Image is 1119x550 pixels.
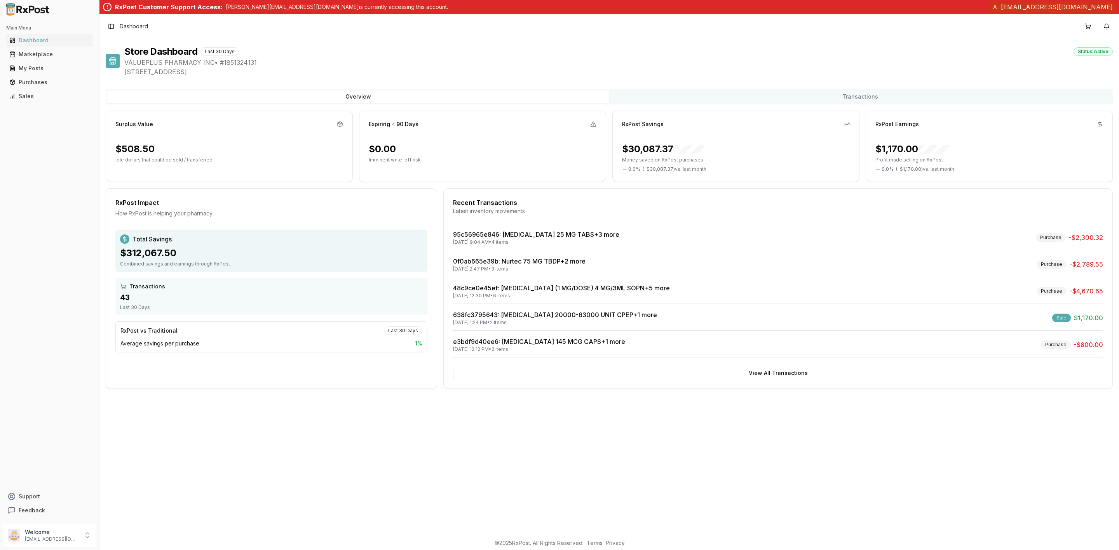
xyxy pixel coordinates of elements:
p: Idle dollars that could be sold / transferred [115,157,343,163]
div: RxPost Customer Support Access: [115,2,223,12]
a: e3bdf9d40ee6: [MEDICAL_DATA] 145 MCG CAPS+1 more [453,338,625,345]
img: User avatar [8,529,20,541]
img: RxPost Logo [3,3,53,16]
p: Imminent write-off risk [369,157,596,163]
button: Dashboard [3,34,96,47]
div: Combined savings and earnings through RxPost [120,261,423,267]
span: ( - $30,087.37 ) vs. last month [643,166,706,172]
span: ( - $1,170.00 ) vs. last month [896,166,954,172]
a: 0f0ab665e39b: Nurtec 75 MG TBDP+2 more [453,257,586,265]
span: Feedback [19,507,45,514]
button: Support [3,489,96,503]
span: $1,170.00 [1074,313,1103,323]
button: Sales [3,90,96,102]
div: [DATE] 1:24 PM • 2 items [453,319,657,326]
span: [EMAIL_ADDRESS][DOMAIN_NAME] [1001,2,1113,12]
span: -$2,789.55 [1070,260,1103,269]
div: [DATE] 12:12 PM • 2 items [453,346,625,352]
div: Purchase [1037,260,1067,269]
span: -$800.00 [1074,340,1103,349]
a: 638fc3795643: [MEDICAL_DATA] 20000-63000 UNIT CPEP+1 more [453,311,657,319]
div: How RxPost is helping your pharmacy [115,210,427,217]
a: 48c9ce0e45ef: [MEDICAL_DATA] (1 MG/DOSE) 4 MG/3ML SOPN+5 more [453,284,670,292]
button: Overview [107,90,609,103]
p: Welcome [25,528,79,536]
button: Transactions [609,90,1111,103]
span: Total Savings [132,234,172,244]
p: [EMAIL_ADDRESS][DOMAIN_NAME] [25,536,79,542]
div: $508.50 [115,143,155,155]
div: My Posts [9,64,90,72]
span: 0.0 % [628,166,640,172]
div: Latest inventory movements [453,207,1103,215]
span: -$4,670.65 [1070,286,1103,296]
span: VALUEPLUS PHARMACY INC • # 1851324131 [124,58,1113,67]
span: Dashboard [120,23,148,30]
div: [DATE] 9:04 AM • 4 items [453,239,619,245]
a: Privacy [606,540,625,546]
div: $1,170.00 [875,143,949,155]
div: Last 30 Days [384,326,422,335]
span: Average savings per purchase: [120,340,200,347]
span: [STREET_ADDRESS] [124,67,1113,76]
h1: Store Dashboard [124,45,197,58]
a: Sales [6,89,93,103]
div: Purchases [9,78,90,86]
div: RxPost Earnings [875,120,919,128]
button: Feedback [3,503,96,517]
span: -$2,300.32 [1069,233,1103,242]
div: Recent Transactions [453,198,1103,207]
div: Purchase [1036,233,1066,242]
a: 95c56965e846: [MEDICAL_DATA] 25 MG TABS+3 more [453,231,619,238]
p: Profit made selling on RxPost [875,157,1103,163]
nav: breadcrumb [120,23,148,30]
div: Expiring ≤ 90 Days [369,120,418,128]
span: 0.0 % [882,166,894,172]
a: My Posts [6,61,93,75]
div: [DATE] 12:30 PM • 6 items [453,293,670,299]
div: Sales [9,92,90,100]
button: View All Transactions [453,367,1103,379]
div: RxPost Savings [622,120,664,128]
button: My Posts [3,62,96,75]
button: Purchases [3,76,96,88]
div: Purchase [1041,340,1071,349]
div: Sale [1052,314,1071,322]
div: Last 30 Days [200,47,239,56]
h2: Main Menu [6,25,93,31]
div: [DATE] 2:47 PM • 3 items [453,266,586,272]
div: $30,087.37 [622,143,704,155]
div: RxPost vs Traditional [120,327,178,335]
div: Dashboard [9,36,90,44]
span: Transactions [129,283,165,290]
div: $0.00 [369,143,396,155]
a: Terms [587,540,603,546]
div: RxPost Impact [115,198,427,207]
div: 43 [120,292,423,303]
p: Money saved on RxPost purchases [622,157,850,163]
button: Marketplace [3,48,96,61]
div: Status: Active [1074,47,1113,56]
div: Marketplace [9,50,90,58]
span: 1 % [415,340,422,347]
a: Dashboard [6,33,93,47]
a: Purchases [6,75,93,89]
a: Marketplace [6,47,93,61]
div: $312,067.50 [120,247,423,259]
div: Last 30 Days [120,304,423,311]
div: Purchase [1037,287,1067,295]
p: [PERSON_NAME][EMAIL_ADDRESS][DOMAIN_NAME] is currently accessing this account. [226,3,448,11]
div: Surplus Value [115,120,153,128]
